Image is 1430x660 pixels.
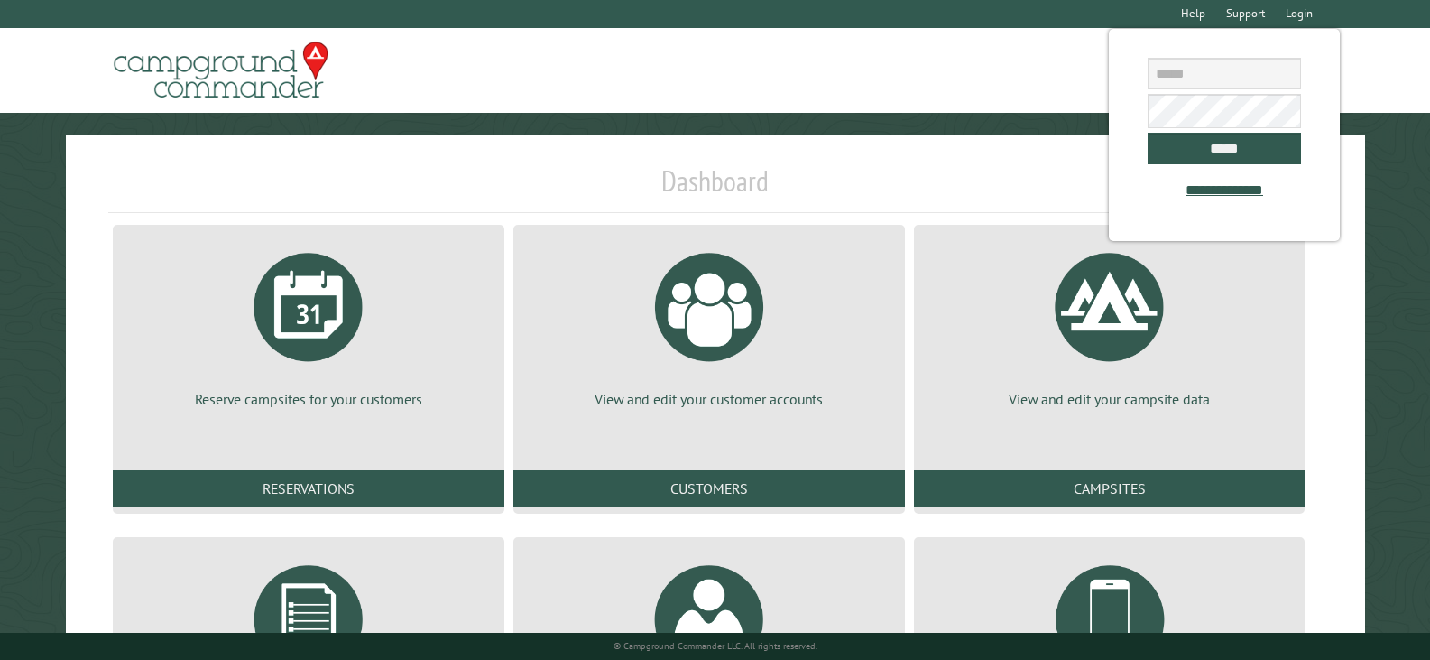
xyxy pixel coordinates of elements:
[134,389,483,409] p: Reserve campsites for your customers
[108,163,1322,213] h1: Dashboard
[914,470,1305,507] a: Campsites
[108,35,334,106] img: Campground Commander
[535,239,883,409] a: View and edit your customer accounts
[936,239,1284,409] a: View and edit your campsite data
[513,470,905,507] a: Customers
[535,389,883,409] p: View and edit your customer accounts
[134,239,483,409] a: Reserve campsites for your customers
[113,470,504,507] a: Reservations
[614,640,817,652] small: © Campground Commander LLC. All rights reserved.
[936,389,1284,409] p: View and edit your campsite data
